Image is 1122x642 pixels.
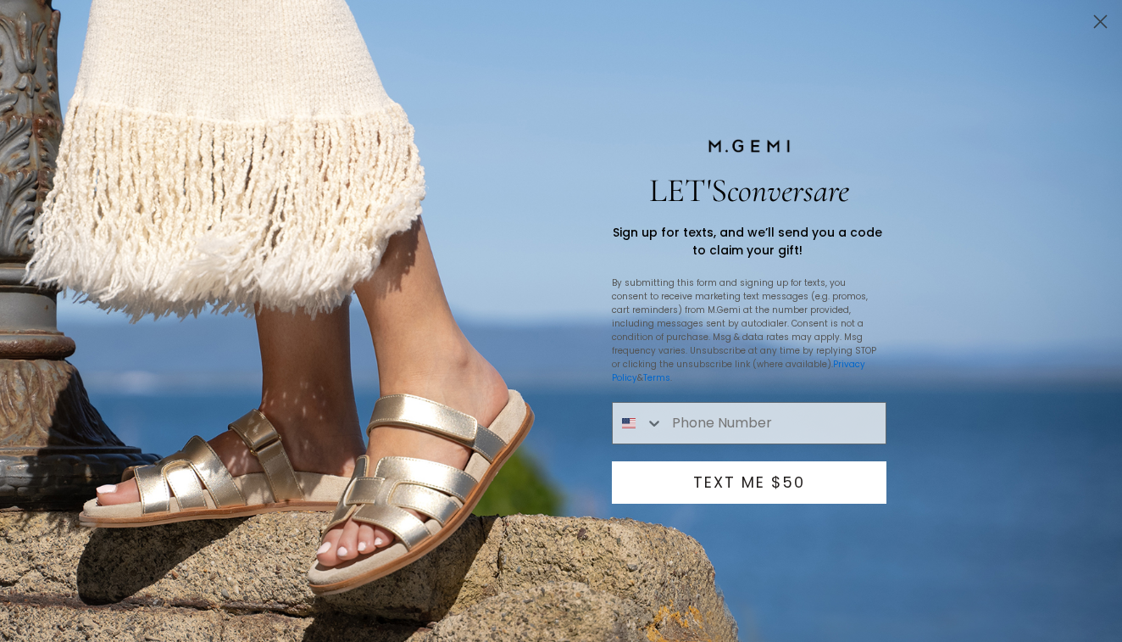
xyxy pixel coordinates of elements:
p: By submitting this form and signing up for texts, you consent to receive marketing text messages ... [612,276,883,385]
button: Search Countries [613,403,664,444]
span: Sign up for texts, and we’ll send you a code to claim your gift! [613,224,882,259]
input: Phone Number [664,403,886,444]
span: conversare [727,170,849,210]
button: Close dialog [1086,7,1115,36]
button: TEXT ME $50 [612,461,886,504]
span: LET'S [649,170,849,210]
a: Privacy Policy [612,358,865,384]
img: United States [622,416,636,430]
img: M.Gemi [707,138,792,154]
a: Terms [643,371,670,384]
